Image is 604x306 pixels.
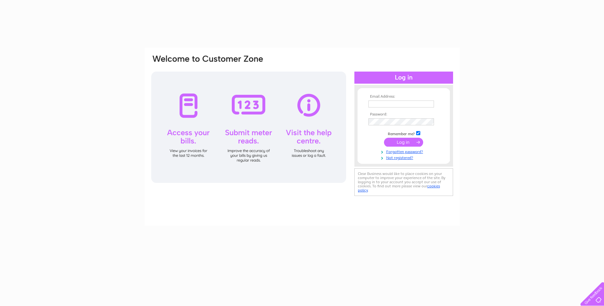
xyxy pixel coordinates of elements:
[358,184,440,192] a: cookies policy
[367,130,441,136] td: Remember me?
[367,112,441,117] th: Password:
[367,94,441,99] th: Email Address:
[368,154,441,160] a: Not registered?
[368,148,441,154] a: Forgotten password?
[354,168,453,196] div: Clear Business would like to place cookies on your computer to improve your experience of the sit...
[384,138,423,147] input: Submit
